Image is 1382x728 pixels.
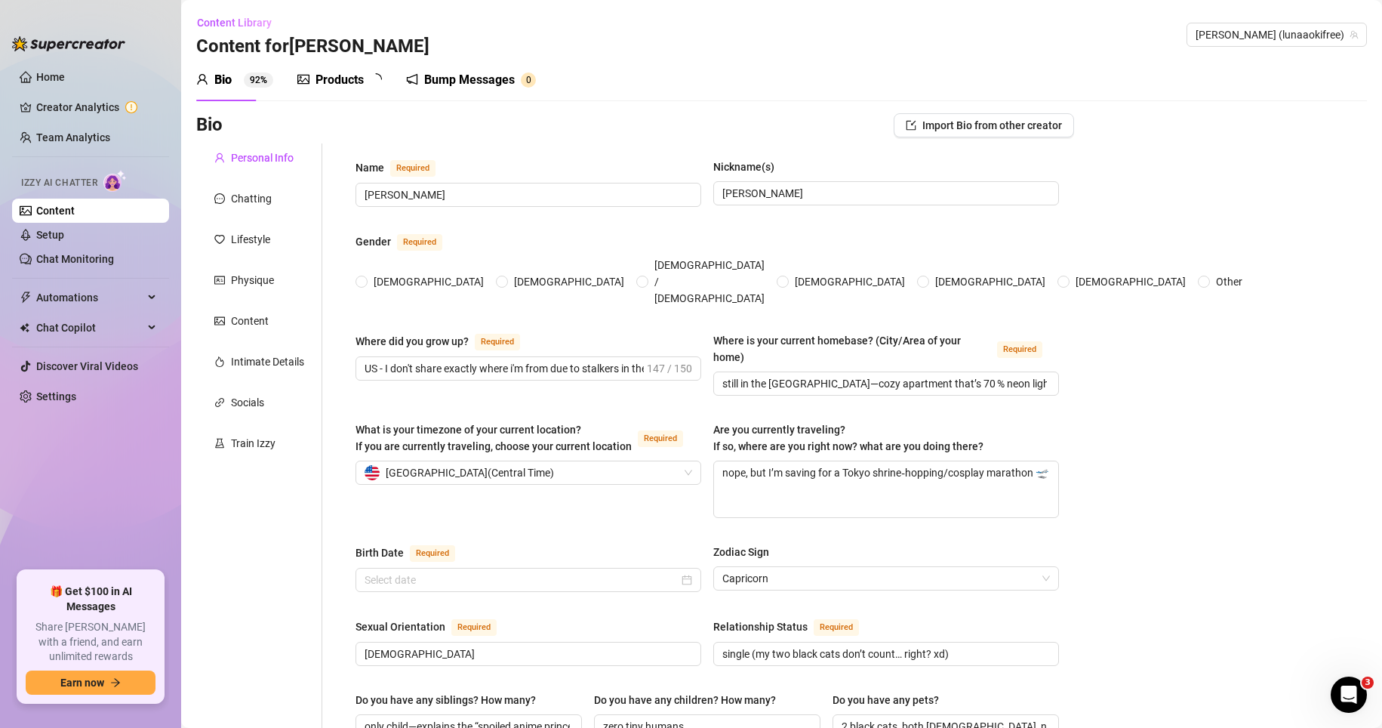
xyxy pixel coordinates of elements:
[36,205,75,217] a: Content
[214,234,225,245] span: heart
[833,692,939,708] div: Do you have any pets?
[214,71,232,89] div: Bio
[36,390,76,403] a: Settings
[36,360,138,372] a: Discover Viral Videos
[647,360,692,377] span: 147 / 150
[833,692,950,708] label: Do you have any pets?
[1362,677,1374,689] span: 3
[315,71,364,89] div: Products
[20,322,29,333] img: Chat Copilot
[714,461,1058,517] textarea: nope, but I’m saving for a Tokyo shrine‑hopping/cosplay marathon 🛫
[60,677,104,689] span: Earn now
[36,131,110,143] a: Team Analytics
[814,619,859,636] span: Required
[356,332,537,350] label: Where did you grow up?
[997,341,1042,358] span: Required
[722,375,1047,392] input: Where is your current homebase? (City/Area of your home)
[36,71,65,83] a: Home
[713,618,876,636] label: Relationship Status
[356,424,632,452] span: What is your timezone of your current location? If you are currently traveling, choose your curre...
[365,187,689,203] input: Name
[356,159,384,176] div: Name
[648,257,771,307] span: [DEMOGRAPHIC_DATA] / [DEMOGRAPHIC_DATA]
[722,185,1047,202] input: Nickname(s)
[1070,273,1192,290] span: [DEMOGRAPHIC_DATA]
[231,313,269,329] div: Content
[475,334,520,350] span: Required
[214,356,225,367] span: fire
[36,95,157,119] a: Creator Analytics exclamation-circle
[713,159,785,175] label: Nickname(s)
[196,35,429,59] h3: Content for [PERSON_NAME]
[231,150,294,166] div: Personal Info
[713,544,769,560] div: Zodiac Sign
[368,273,490,290] span: [DEMOGRAPHIC_DATA]
[722,567,1050,590] span: Capricorn
[356,692,546,708] label: Do you have any siblings? How many?
[356,618,513,636] label: Sexual Orientation
[214,316,225,326] span: picture
[21,176,97,190] span: Izzy AI Chatter
[451,619,497,636] span: Required
[196,113,223,137] h3: Bio
[231,190,272,207] div: Chatting
[231,353,304,370] div: Intimate Details
[214,153,225,163] span: user
[365,465,380,480] img: us
[356,233,391,250] div: Gender
[231,435,275,452] div: Train Izzy
[356,618,445,635] div: Sexual Orientation
[244,72,273,88] sup: 92%
[197,17,272,29] span: Content Library
[713,424,983,452] span: Are you currently traveling? If so, where are you right now? what are you doing there?
[406,73,418,85] span: notification
[424,71,515,89] div: Bump Messages
[594,692,786,708] label: Do you have any children? How many?
[214,193,225,204] span: message
[722,646,1047,662] input: Relationship Status
[214,275,225,285] span: idcard
[12,36,125,51] img: logo-BBDzfeDw.svg
[638,430,683,447] span: Required
[521,72,536,88] sup: 0
[356,159,452,177] label: Name
[906,120,916,131] span: import
[922,119,1062,131] span: Import Bio from other creator
[713,544,780,560] label: Zodiac Sign
[356,233,459,251] label: Gender
[356,692,536,708] div: Do you have any siblings? How many?
[386,461,554,484] span: [GEOGRAPHIC_DATA] ( Central Time )
[594,692,776,708] div: Do you have any children? How many?
[20,292,32,304] span: thunderbolt
[929,273,1051,290] span: [DEMOGRAPHIC_DATA]
[894,113,1074,137] button: Import Bio from other creator
[713,618,808,635] div: Relationship Status
[36,316,143,340] span: Chat Copilot
[26,585,155,614] span: 🎁 Get $100 in AI Messages
[231,231,270,248] div: Lifestyle
[390,160,436,177] span: Required
[789,273,911,290] span: [DEMOGRAPHIC_DATA]
[214,397,225,408] span: link
[370,73,382,85] span: loading
[365,646,689,662] input: Sexual Orientation
[36,253,114,265] a: Chat Monitoring
[36,229,64,241] a: Setup
[1350,30,1359,39] span: team
[713,159,774,175] div: Nickname(s)
[1210,273,1248,290] span: Other
[214,438,225,449] span: experiment
[1196,23,1358,46] span: Luna (lunaaokifree)
[356,544,472,562] label: Birth Date
[196,11,284,35] button: Content Library
[231,394,264,411] div: Socials
[410,545,455,562] span: Required
[36,285,143,310] span: Automations
[1331,677,1367,713] iframe: Intercom live chat
[297,73,309,85] span: picture
[397,234,442,251] span: Required
[196,73,208,85] span: user
[356,333,469,350] div: Where did you grow up?
[26,620,155,665] span: Share [PERSON_NAME] with a friend, and earn unlimited rewards
[713,332,1059,366] label: Where is your current homebase? (City/Area of your home)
